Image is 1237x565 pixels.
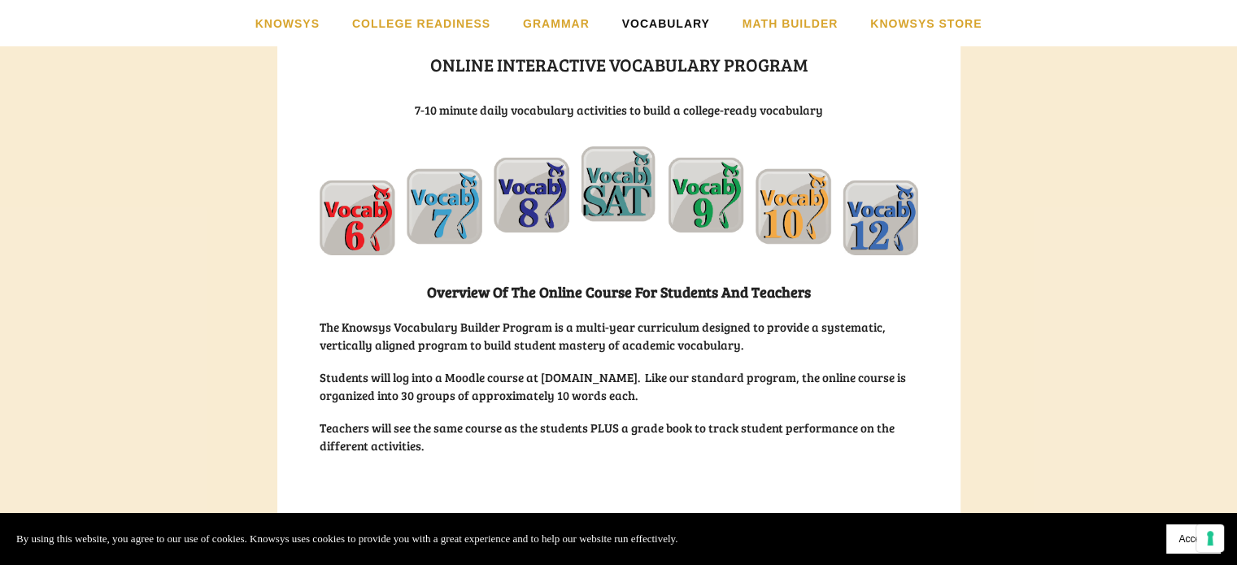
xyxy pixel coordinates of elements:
button: Your consent preferences for tracking technologies [1196,524,1224,552]
strong: Overview of the Online Course for Students and Teachers [427,282,811,302]
span: Accept [1178,533,1209,545]
p: By using this website, you agree to our use of cookies. Knowsys uses cookies to provide you with ... [16,530,677,548]
img: Online_Vocab_Arch.png [320,146,918,255]
h3: 7-10 minute daily vocabulary activities to build a college-ready vocabulary [320,101,918,119]
h3: The Knowsys Vocabulary Builder Program is a multi-year curriculum designed to provide a systemati... [320,318,918,354]
button: Accept [1166,524,1221,554]
h3: Teachers will see the same course as the students PLUS a grade book to track student performance ... [320,419,918,454]
h1: Online interactive Vocabulary Program [320,50,918,79]
h3: Students will log into a Moodle course at [DOMAIN_NAME]. Like our standard program, the online co... [320,368,918,404]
